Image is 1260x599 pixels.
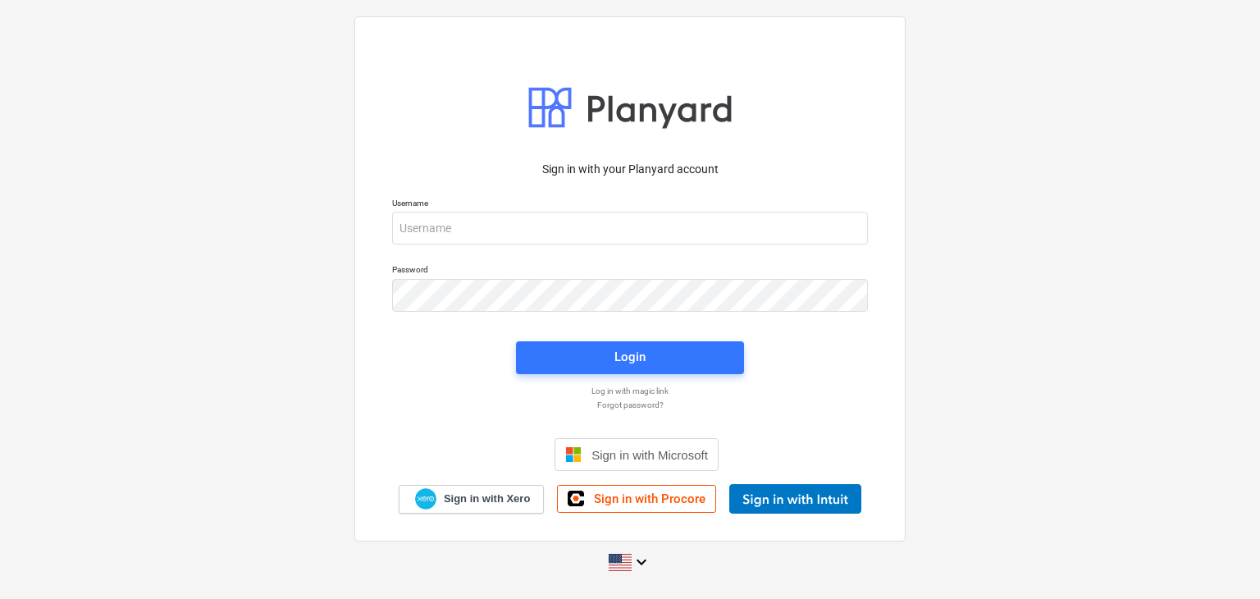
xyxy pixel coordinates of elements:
i: keyboard_arrow_down [632,552,651,572]
a: Log in with magic link [384,386,876,396]
div: Login [614,346,646,368]
span: Sign in with Procore [594,492,705,506]
span: Sign in with Microsoft [591,448,708,462]
p: Sign in with your Planyard account [392,161,868,178]
input: Username [392,212,868,245]
span: Sign in with Xero [444,492,530,506]
img: Microsoft logo [565,446,582,463]
button: Login [516,341,744,374]
a: Sign in with Procore [557,485,716,513]
p: Username [392,198,868,212]
p: Password [392,264,868,278]
img: Xero logo [415,488,436,510]
a: Forgot password? [384,400,876,410]
a: Sign in with Xero [399,485,545,514]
